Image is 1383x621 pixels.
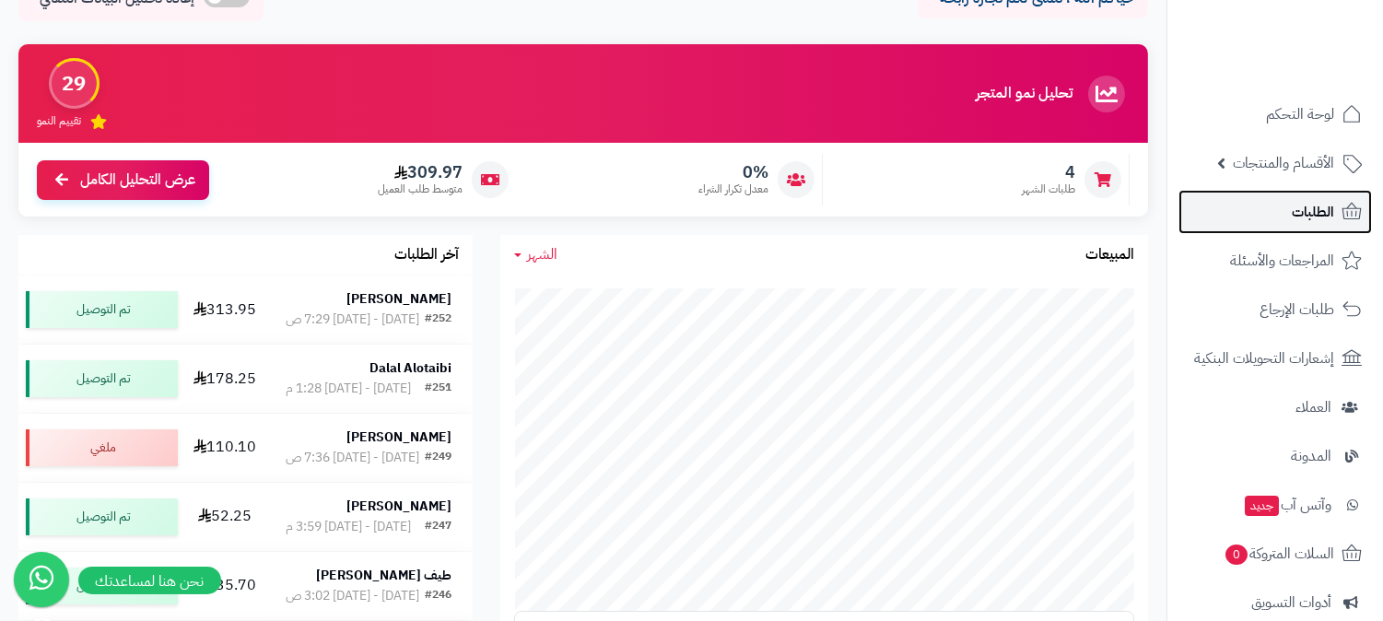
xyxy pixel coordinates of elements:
[185,552,264,620] td: 135.70
[1230,248,1334,274] span: المراجعات والأسئلة
[26,498,178,535] div: تم التوصيل
[1178,385,1372,429] a: العملاء
[1178,190,1372,234] a: الطلبات
[185,483,264,551] td: 52.25
[346,428,451,447] strong: [PERSON_NAME]
[185,275,264,344] td: 313.95
[1194,346,1334,371] span: إشعارات التحويلات البنكية
[1251,590,1331,615] span: أدوات التسويق
[1022,162,1075,182] span: 4
[1266,101,1334,127] span: لوحة التحكم
[976,86,1072,102] h3: تحليل نمو المتجر
[698,162,768,182] span: 0%
[1178,483,1372,527] a: وآتس آبجديد
[26,291,178,328] div: تم التوصيل
[80,170,195,191] span: عرض التحليل الكامل
[316,566,451,585] strong: طيف [PERSON_NAME]
[286,449,419,467] div: [DATE] - [DATE] 7:36 ص
[185,414,264,482] td: 110.10
[394,247,459,264] h3: آخر الطلبات
[26,429,178,466] div: ملغي
[1178,239,1372,283] a: المراجعات والأسئلة
[185,345,264,413] td: 178.25
[346,497,451,516] strong: [PERSON_NAME]
[1085,247,1134,264] h3: المبيعات
[425,518,451,536] div: #247
[425,449,451,467] div: #249
[1178,92,1372,136] a: لوحة التحكم
[1243,492,1331,518] span: وآتس آب
[514,244,557,265] a: الشهر
[1233,150,1334,176] span: الأقسام والمنتجات
[1178,336,1372,381] a: إشعارات التحويلات البنكية
[527,243,557,265] span: الشهر
[1178,287,1372,332] a: طلبات الإرجاع
[698,182,768,197] span: معدل تكرار الشراء
[1292,199,1334,225] span: الطلبات
[286,380,411,398] div: [DATE] - [DATE] 1:28 م
[378,182,463,197] span: متوسط طلب العميل
[346,289,451,309] strong: [PERSON_NAME]
[37,160,209,200] a: عرض التحليل الكامل
[1022,182,1075,197] span: طلبات الشهر
[1178,532,1372,576] a: السلات المتروكة0
[425,380,451,398] div: #251
[286,310,419,329] div: [DATE] - [DATE] 7:29 ص
[1291,443,1331,469] span: المدونة
[1258,52,1365,90] img: logo-2.png
[369,358,451,378] strong: Dalal Alotaibi
[1224,541,1334,567] span: السلات المتروكة
[1295,394,1331,420] span: العملاء
[378,162,463,182] span: 309.97
[286,587,419,605] div: [DATE] - [DATE] 3:02 ص
[26,360,178,397] div: تم التوصيل
[425,587,451,605] div: #246
[37,113,81,129] span: تقييم النمو
[1260,297,1334,322] span: طلبات الإرجاع
[425,310,451,329] div: #252
[286,518,411,536] div: [DATE] - [DATE] 3:59 م
[1225,545,1248,565] span: 0
[1178,434,1372,478] a: المدونة
[1245,496,1279,516] span: جديد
